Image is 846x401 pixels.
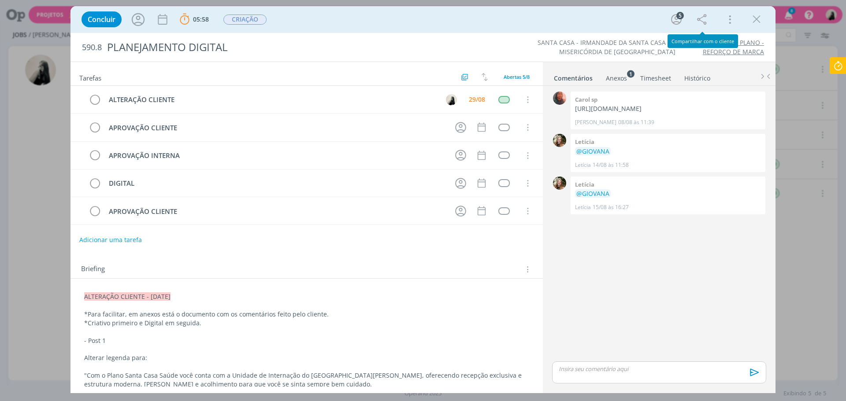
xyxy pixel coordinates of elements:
button: R [445,93,458,106]
a: Histórico [684,70,711,83]
div: PLANEJAMENTO DIGITAL [104,37,476,58]
img: R [446,94,457,105]
div: Compartilhar com o cliente [672,38,734,44]
div: APROVAÇÃO CLIENTE [105,122,447,133]
span: 590.8 [82,43,102,52]
span: Abertas 5/8 [504,74,530,80]
span: 08/08 às 11:39 [618,118,654,126]
button: Concluir [82,11,122,27]
img: arrow-down-up.svg [482,73,488,81]
button: CRIAÇÃO [223,14,267,25]
img: L [553,177,566,190]
a: CAMPANHA PLANO - REFORÇO DE MARCA [703,38,764,55]
span: 15/08 às 16:27 [593,203,629,211]
b: Carol sp [575,96,597,103]
sup: 1 [627,70,634,77]
p: [URL][DOMAIN_NAME] [575,104,761,113]
span: ALTERAÇÃO CLIENTE - [DATE] [84,292,171,301]
div: 5 [676,12,684,19]
p: Letícia [575,161,591,169]
p: *Criativo primeiro e Digital em seguida. [84,319,529,327]
span: 05:58 [193,15,209,23]
span: Briefing [81,264,105,275]
img: C [553,92,566,105]
p: *Para facilitar, em anexos está o documento com os comentários feito pelo cliente. [84,310,529,319]
b: Letícia [575,180,594,188]
img: L [553,134,566,147]
div: APROVAÇÃO INTERNA [105,150,447,161]
button: Adicionar uma tarefa [79,232,142,248]
p: Letícia [575,203,591,211]
p: - Post 1 [84,336,529,345]
a: Comentários [553,70,593,83]
div: APROVAÇÃO CLIENTE [105,206,447,217]
span: @GIOVANA [576,189,609,198]
p: Alterar legenda para: [84,353,529,362]
p: "Com o Plano Santa Casa Saúde você conta com a Unidade de Internação do [GEOGRAPHIC_DATA][PERSON_... [84,371,529,389]
span: 14/08 às 11:58 [593,161,629,169]
div: ALTERAÇÃO CLIENTE [105,94,438,105]
b: Letícia [575,138,594,146]
div: DIGITAL [105,178,447,189]
button: 05:58 [178,12,211,26]
div: 29/08 [469,96,485,103]
span: CRIAÇÃO [223,15,267,25]
span: @GIOVANA [576,147,609,155]
button: 5 [669,12,683,26]
a: SANTA CASA - IRMANDADE DA SANTA CASA DE MISERICÓRDIA DE [GEOGRAPHIC_DATA] [538,38,675,55]
div: dialog [70,6,775,393]
span: Concluir [88,16,115,23]
span: Tarefas [79,72,101,82]
div: Anexos [606,74,627,83]
p: [PERSON_NAME] [575,118,616,126]
a: Timesheet [640,70,672,83]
